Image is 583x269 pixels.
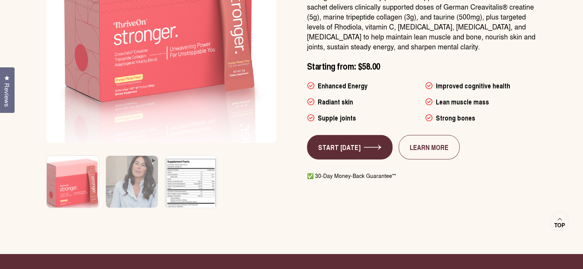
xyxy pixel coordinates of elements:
[425,113,537,123] li: Strong bones
[425,81,537,91] li: Improved cognitive health
[307,81,419,91] li: Enhanced Energy
[425,97,537,107] li: Lean muscle mass
[2,83,12,107] span: Reviews
[554,222,565,229] span: Top
[307,113,419,123] li: Supple joints
[47,156,99,218] img: Box of ThriveOn Stronger supplement with a pink design on a white background
[307,60,537,72] p: Starting from: $58.00
[307,172,537,179] p: ✅ 30-Day Money-Back Guarantee**
[307,135,392,160] a: START [DATE]
[307,97,419,107] li: Radiant skin
[399,135,460,160] a: LEARN MORE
